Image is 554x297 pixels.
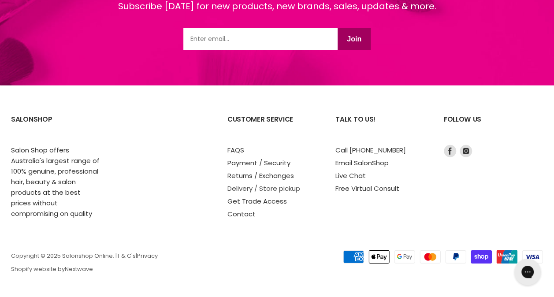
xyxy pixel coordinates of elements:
[338,28,371,50] button: Join
[11,145,101,219] p: Salon Shop offers Australia's largest range of 100% genuine, professional hair, beauty & salon pr...
[227,209,256,219] a: Contact
[137,252,158,260] a: Privacy
[227,108,318,145] h2: Customer Service
[183,28,338,50] input: Email
[227,197,287,206] a: Get Trade Access
[117,252,136,260] a: T & C's
[227,158,290,167] a: Payment / Security
[227,184,300,193] a: Delivery / Store pickup
[11,108,101,145] h2: SalonShop
[227,171,294,180] a: Returns / Exchanges
[335,184,399,193] a: Free Virtual Consult
[65,265,93,273] a: Nextwave
[510,256,545,288] iframe: Gorgias live chat messenger
[335,145,406,155] a: Call [PHONE_NUMBER]
[335,158,389,167] a: Email SalonShop
[11,253,325,273] p: Copyright © 2025 Salonshop Online. | | Shopify website by
[335,108,426,145] h2: Talk to us!
[227,145,244,155] a: FAQS
[335,171,366,180] a: Live Chat
[444,108,543,145] h2: Follow us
